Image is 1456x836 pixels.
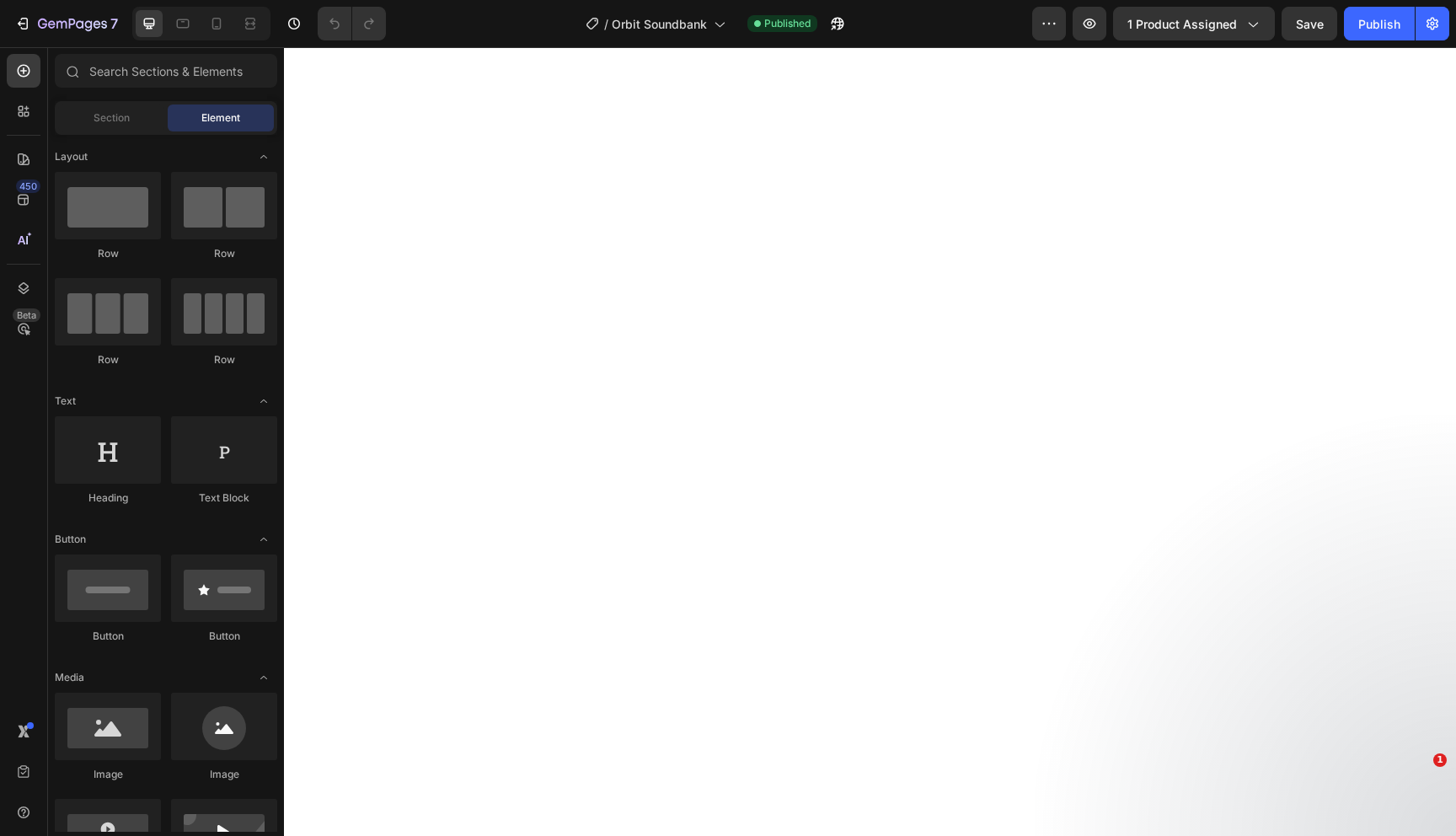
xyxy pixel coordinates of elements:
span: Toggle open [250,388,277,415]
div: Row [171,246,277,261]
span: Orbit Soundbank [612,15,707,33]
span: / [604,15,608,33]
div: Row [55,246,161,261]
iframe: Design area [284,47,1456,836]
button: 7 [7,7,126,40]
span: Save [1296,17,1324,31]
span: Layout [55,149,88,164]
button: Publish [1344,7,1415,40]
div: Row [171,352,277,367]
button: 1 product assigned [1113,7,1275,40]
span: Toggle open [250,526,277,553]
span: Toggle open [250,664,277,691]
span: Button [55,532,86,547]
button: Save [1282,7,1337,40]
div: Row [55,352,161,367]
span: 1 product assigned [1127,15,1237,33]
div: Heading [55,490,161,506]
div: Publish [1358,15,1400,33]
iframe: Intercom live chat [1399,779,1439,819]
span: Published [764,16,811,31]
span: 1 [1433,753,1447,767]
div: Beta [13,308,40,322]
div: Button [55,629,161,644]
span: Section [94,110,130,126]
span: Media [55,670,84,685]
p: 7 [110,13,118,34]
span: Element [201,110,240,126]
input: Search Sections & Elements [55,54,277,88]
div: Undo/Redo [318,7,386,40]
span: Text [55,394,76,409]
div: Text Block [171,490,277,506]
span: Toggle open [250,143,277,170]
div: Image [55,767,161,782]
div: 450 [16,180,40,193]
div: Image [171,767,277,782]
div: Button [171,629,277,644]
